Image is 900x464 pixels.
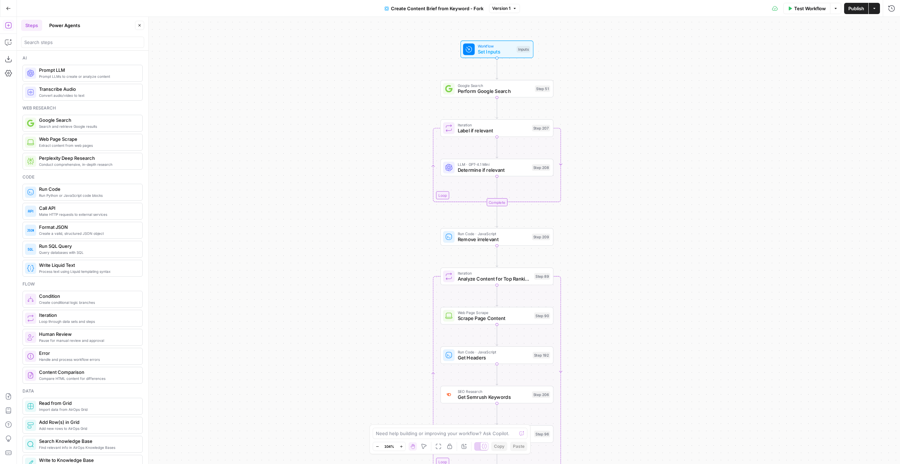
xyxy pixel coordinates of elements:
[441,268,553,285] div: LoopIterationAnalyze Content for Top Ranking PagesStep 89
[27,372,34,379] img: vrinnnclop0vshvmafd7ip1g7ohf
[458,315,531,322] span: Scrape Page Content
[39,419,137,426] span: Add Row(s) in Grid
[496,285,498,306] g: Edge from step_89 to step_90
[445,391,452,398] img: ey5lt04xp3nqzrimtu8q5fsyor3u
[783,3,830,14] button: Test Workflow
[487,198,507,206] div: Complete
[22,105,143,111] div: Web research
[496,137,498,158] g: Edge from step_207 to step_208
[533,352,550,359] div: Step 192
[489,4,520,13] button: Version 1
[441,159,553,176] div: LLM · GPT-4.1 MiniDetermine if relevantStep 208
[458,82,532,88] span: Google Search
[39,93,137,98] span: Convert audio/video to text
[39,86,137,93] span: Transcribe Audio
[496,403,498,425] g: Edge from step_206 to step_96
[39,262,137,269] span: Write Liquid Text
[39,124,137,129] span: Search and retrieve Google results
[39,293,137,300] span: Condition
[39,331,137,338] span: Human Review
[384,444,394,449] span: 104%
[39,231,137,236] span: Create a valid, structured JSON object
[534,273,550,280] div: Step 89
[496,98,498,119] g: Edge from step_51 to step_207
[535,86,550,92] div: Step 51
[534,431,550,437] div: Step 96
[45,20,84,31] button: Power Agents
[39,312,137,319] span: Iteration
[458,349,530,355] span: Run Code · JavaScript
[844,3,868,14] button: Publish
[39,369,137,376] span: Content Comparison
[24,39,141,46] input: Search steps
[39,376,137,381] span: Compare HTML content for differences
[39,457,137,464] span: Write to Knowledge Base
[848,5,864,12] span: Publish
[39,162,137,167] span: Conduct comprehensive, in-depth research
[441,425,553,443] div: Format JSONFormat JSON OutputStep 96
[496,246,498,267] g: Edge from step_209 to step_89
[39,357,137,362] span: Handle and process workflow errors
[458,167,529,174] span: Determine if relevant
[458,127,529,134] span: Label if relevant
[39,269,137,274] span: Process text using Liquid templating syntax
[22,281,143,287] div: Flow
[441,228,553,246] div: Run Code · JavaScriptRemove irrelevantStep 209
[496,325,498,346] g: Edge from step_90 to step_192
[458,354,530,362] span: Get Headers
[39,445,137,450] span: Find relevant info in AirOps Knowledge Bases
[39,319,137,324] span: Loop through data sets and steps
[496,206,498,227] g: Edge from step_207-iteration-end to step_209
[458,270,531,276] span: Iteration
[496,364,498,385] g: Edge from step_192 to step_206
[441,198,553,206] div: Complete
[39,407,137,412] span: Import data from AirOps Grid
[39,300,137,305] span: Create conditional logic branches
[478,48,514,56] span: Set Inputs
[441,346,553,364] div: Run Code · JavaScriptGet HeadersStep 192
[441,40,553,58] div: WorkflowSet InputsInputs
[458,122,529,128] span: Iteration
[441,386,553,403] div: SEO ResearchGet Semrush KeywordsStep 206
[380,3,488,14] button: Create Content Brief from Keyword - Fork
[441,119,553,137] div: LoopIterationLabel if relevantStep 207
[516,46,530,53] div: Inputs
[532,164,550,171] div: Step 208
[458,428,531,434] span: Format JSON
[532,234,550,240] div: Step 209
[22,55,143,61] div: Ai
[532,391,550,398] div: Step 206
[39,350,137,357] span: Error
[39,212,137,217] span: Make HTTP requests to external services
[39,143,137,148] span: Extract content from web pages
[478,43,514,49] span: Workflow
[39,338,137,343] span: Pause for manual review and approval
[494,443,504,450] span: Copy
[496,58,498,79] g: Edge from start to step_51
[458,275,531,283] span: Analyze Content for Top Ranking Pages
[39,205,137,212] span: Call API
[39,74,137,79] span: Prompt LLMs to create or analyze content
[39,67,137,74] span: Prompt LLM
[391,5,483,12] span: Create Content Brief from Keyword - Fork
[534,313,550,319] div: Step 90
[39,243,137,250] span: Run SQL Query
[21,20,42,31] button: Steps
[794,5,826,12] span: Test Workflow
[492,5,510,12] span: Version 1
[458,231,529,237] span: Run Code · JavaScript
[22,174,143,180] div: Code
[513,443,525,450] span: Paste
[22,388,143,394] div: Data
[39,250,137,255] span: Query databases with SQL
[441,307,553,325] div: Web Page ScrapeScrape Page ContentStep 90
[458,433,531,440] span: Format JSON Output
[458,394,529,401] span: Get Semrush Keywords
[39,224,137,231] span: Format JSON
[458,161,529,167] span: LLM · GPT-4.1 Mini
[39,193,137,198] span: Run Python or JavaScript code blocks
[39,155,137,162] span: Perplexity Deep Research
[441,80,553,98] div: Google SearchPerform Google SearchStep 51
[458,388,529,394] span: SEO Research
[39,136,137,143] span: Web Page Scrape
